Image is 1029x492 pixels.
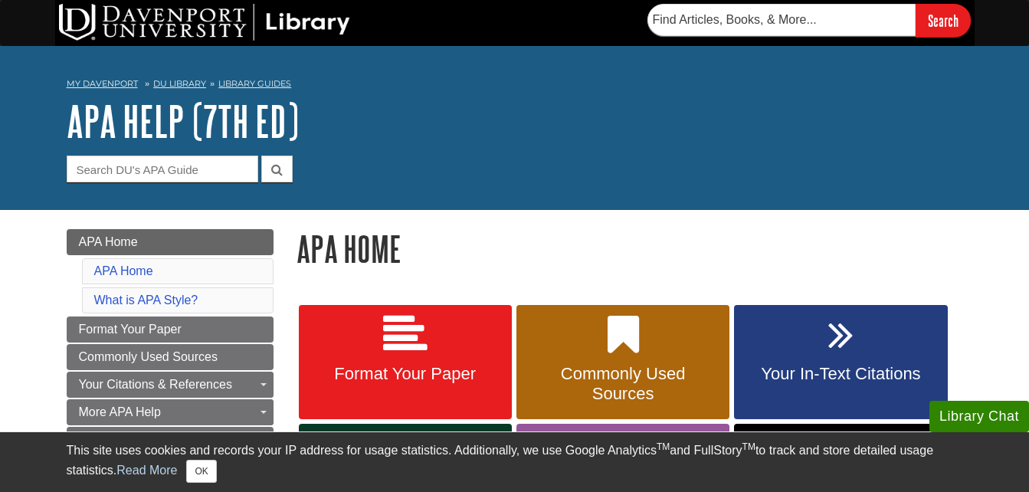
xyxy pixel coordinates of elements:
span: Format Your Paper [79,323,182,336]
div: This site uses cookies and records your IP address for usage statistics. Additionally, we use Goo... [67,441,963,483]
span: Format Your Paper [310,364,500,384]
a: APA Help (7th Ed) [67,97,299,145]
span: Your In-Text Citations [746,364,936,384]
a: Format Your Paper [67,317,274,343]
span: Commonly Used Sources [79,350,218,363]
span: APA Home [79,235,138,248]
h1: APA Home [297,229,963,268]
sup: TM [657,441,670,452]
a: Library Guides [218,78,291,89]
img: DU Library [59,4,350,41]
a: APA Home [94,264,153,277]
a: Your In-Text Citations [734,305,947,420]
button: Library Chat [929,401,1029,432]
sup: TM [742,441,755,452]
form: Searches DU Library's articles, books, and more [647,4,971,37]
a: About Plagiarism [67,427,274,453]
input: Search DU's APA Guide [67,156,258,182]
span: Your Citations & References [79,378,232,391]
a: Your Citations & References [67,372,274,398]
a: Format Your Paper [299,305,512,420]
a: APA Home [67,229,274,255]
a: Commonly Used Sources [516,305,729,420]
a: Commonly Used Sources [67,344,274,370]
nav: breadcrumb [67,74,963,98]
input: Find Articles, Books, & More... [647,4,916,36]
button: Close [186,460,216,483]
span: Commonly Used Sources [528,364,718,404]
input: Search [916,4,971,37]
a: DU Library [153,78,206,89]
a: Read More [116,464,177,477]
span: More APA Help [79,405,161,418]
a: More APA Help [67,399,274,425]
a: My Davenport [67,77,138,90]
a: What is APA Style? [94,294,198,307]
